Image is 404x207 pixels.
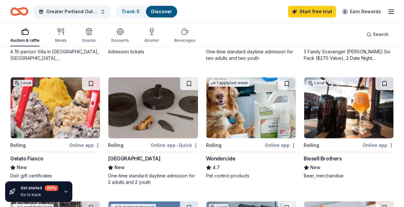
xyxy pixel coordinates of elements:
div: Local [13,80,32,86]
div: 60 % [45,185,58,191]
div: Beverages [174,38,195,43]
div: Online app [69,141,100,149]
span: Greater Portland Out of the Darkness Walk to Fight Suicide [46,8,98,15]
div: Get started [21,185,58,191]
a: Discover [151,9,172,14]
a: Home [10,4,28,19]
a: Image for Gelato FiascoLocalRollingOnline appGelato FiascoNewDish gift certificates [10,77,100,179]
div: One-time standard daytime admission for two adults and two youth [206,49,296,61]
div: Rolling [206,141,221,149]
a: Image for Old Sturbridge VillageRollingOnline app•Quick[GEOGRAPHIC_DATA]NewOne-time standard dayt... [108,77,198,185]
div: Admission tickets [108,49,198,55]
button: Auction & raffle [10,25,40,46]
a: Start free trial [288,6,336,17]
div: [GEOGRAPHIC_DATA] [108,155,160,162]
div: Meals [55,38,67,43]
span: • [176,143,178,148]
div: Bissell Brothers [304,155,342,162]
span: 4.7 [212,164,220,171]
div: Online app [265,141,296,149]
img: Image for Old Sturbridge Village [108,77,198,138]
div: Rolling [304,141,319,149]
a: Image for Bissell BrothersLocalRollingOnline appBissell BrothersNewBeer, merchandise [304,77,394,179]
div: One-time standard daytime admission for 2 adults and 2 youth [108,173,198,185]
span: Search [373,31,389,38]
div: Beer, merchandise [304,173,394,179]
img: Image for Bissell Brothers [304,77,393,138]
div: Go to track [21,192,58,197]
button: Greater Portland Out of the Darkness Walk to Fight Suicide [33,5,111,18]
a: Earn Rewards [338,6,385,17]
button: Desserts [111,25,129,46]
button: Beverages [174,25,195,46]
div: 3 Family Scavenger [PERSON_NAME] Six Pack ($270 Value), 2 Date Night Scavenger [PERSON_NAME] Two ... [304,49,394,61]
div: Local [307,80,326,86]
div: Online app [363,141,394,149]
button: Snacks [82,25,96,46]
div: Desserts [111,38,129,43]
img: Image for Gelato Fiasco [11,77,100,138]
button: Track· 5Discover [116,5,178,18]
a: Track· 5 [121,9,139,14]
div: Rolling [10,141,26,149]
span: New [17,164,27,171]
div: Auction & raffle [10,38,40,43]
div: Alcohol [144,38,159,43]
div: 1 apply last week [209,80,249,86]
div: Rolling [108,141,123,149]
button: Meals [55,25,67,46]
a: Image for Wondercide1 applylast weekRollingOnline appWondercide4.7Pet control products [206,77,296,179]
div: Pet control products [206,173,296,179]
button: Search [361,28,394,41]
div: A 16-person Villa in [GEOGRAPHIC_DATA], [GEOGRAPHIC_DATA], [GEOGRAPHIC_DATA] for 7days/6nights (R... [10,49,100,61]
span: New [114,164,125,171]
div: Wondercide [206,155,236,162]
div: Online app Quick [151,141,198,149]
span: New [310,164,320,171]
div: Dish gift certificates [10,173,100,179]
div: Gelato Fiasco [10,155,43,162]
div: Snacks [82,38,96,43]
img: Image for Wondercide [206,77,296,138]
button: Alcohol [144,25,159,46]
